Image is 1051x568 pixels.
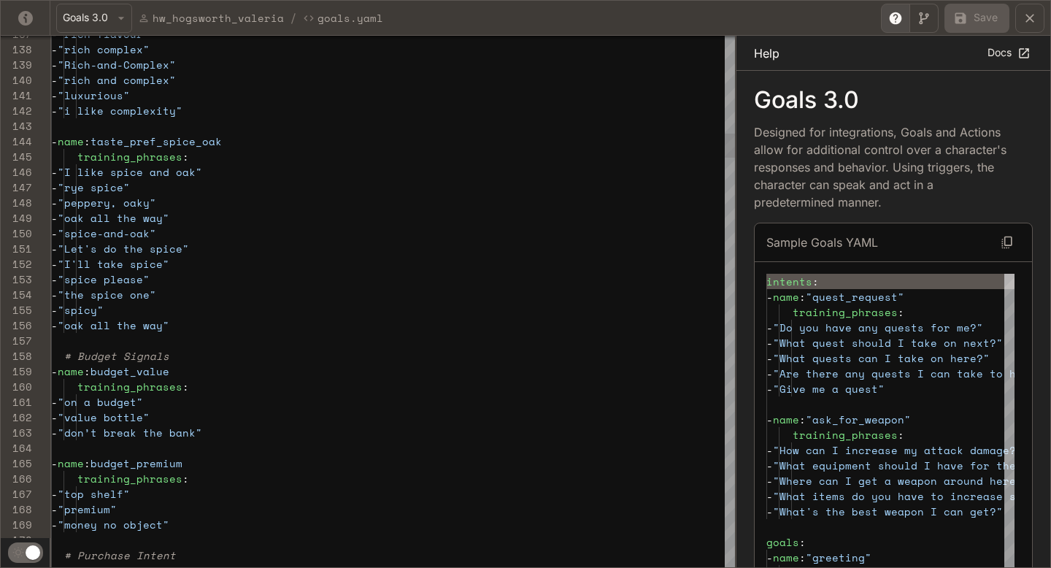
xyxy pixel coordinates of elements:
[84,364,91,379] span: :
[773,504,1003,519] span: "What's the best weapon I can get?"
[51,364,58,379] span: -
[773,442,1023,458] span: "How can I increase my attack damage?"
[1,410,32,425] div: 162
[58,517,169,532] span: "money no object"
[51,195,58,210] span: -
[58,502,117,517] span: "premium"
[51,272,58,287] span: -
[793,427,898,442] span: training_phrases
[1,118,32,134] div: 143
[51,456,58,471] span: -
[806,550,871,565] span: "greeting"
[898,304,904,320] span: :
[58,364,84,379] span: name
[58,210,169,226] span: "oak all the way"
[51,410,58,425] span: -
[766,350,773,366] span: -
[58,272,150,287] span: "spice please"
[51,287,58,302] span: -
[317,10,383,26] p: Goals.yaml
[51,103,58,118] span: -
[153,10,284,26] p: hw_hogsworth_valeria
[766,550,773,565] span: -
[51,241,58,256] span: -
[58,164,202,180] span: "I like spice and oak"
[51,256,58,272] span: -
[806,412,911,427] span: "ask_for_weapon"
[793,304,898,320] span: training_phrases
[58,195,156,210] span: "peppery, oaky"
[58,180,130,195] span: "rye spice"
[91,134,222,149] span: taste_pref_spice_oak
[77,471,182,486] span: training_phrases
[51,164,58,180] span: -
[1,195,32,210] div: 148
[754,123,1009,211] p: Designed for integrations, Goals and Actions allow for additional control over a character's resp...
[58,72,176,88] span: "rich and complex"
[51,134,58,149] span: -
[766,488,773,504] span: -
[754,88,1033,112] p: Goals 3.0
[773,289,799,304] span: name
[51,226,58,241] span: -
[773,473,1029,488] span: "Where can I get a weapon around here?"
[1,42,32,57] div: 138
[51,318,58,333] span: -
[766,442,773,458] span: -
[1,502,32,517] div: 168
[1,164,32,180] div: 146
[1,379,32,394] div: 160
[799,412,806,427] span: :
[64,548,176,563] span: # Purchase Intent
[1,302,32,318] div: 155
[58,134,84,149] span: name
[58,410,150,425] span: "value bottle"
[1,72,32,88] div: 140
[766,504,773,519] span: -
[984,41,1033,65] a: Docs
[773,350,990,366] span: "What quests can I take on here?"
[1,486,32,502] div: 167
[51,72,58,88] span: -
[881,4,910,33] button: Toggle Help panel
[1,134,32,149] div: 144
[51,517,58,532] span: -
[1,440,32,456] div: 164
[1,517,32,532] div: 169
[766,289,773,304] span: -
[77,149,182,164] span: training_phrases
[51,502,58,517] span: -
[773,412,799,427] span: name
[1,287,32,302] div: 154
[1,88,32,103] div: 141
[51,486,58,502] span: -
[58,318,169,333] span: "oak all the way"
[56,4,132,33] button: Goals 3.0
[1,471,32,486] div: 166
[51,210,58,226] span: -
[1,532,32,548] div: 170
[1,256,32,272] div: 152
[1,180,32,195] div: 147
[1,333,32,348] div: 157
[58,256,169,272] span: "I'll take spice"
[290,9,297,27] span: /
[51,57,58,72] span: -
[766,458,773,473] span: -
[799,289,806,304] span: :
[766,335,773,350] span: -
[1,394,32,410] div: 161
[766,366,773,381] span: -
[766,381,773,396] span: -
[58,103,182,118] span: "i like complexity"
[51,180,58,195] span: -
[766,534,799,550] span: goals
[1,348,32,364] div: 158
[799,534,806,550] span: :
[1,272,32,287] div: 153
[58,226,156,241] span: "spice-and-oak"
[182,471,189,486] span: :
[58,88,130,103] span: "luxurious"
[1,57,32,72] div: 139
[51,88,58,103] span: -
